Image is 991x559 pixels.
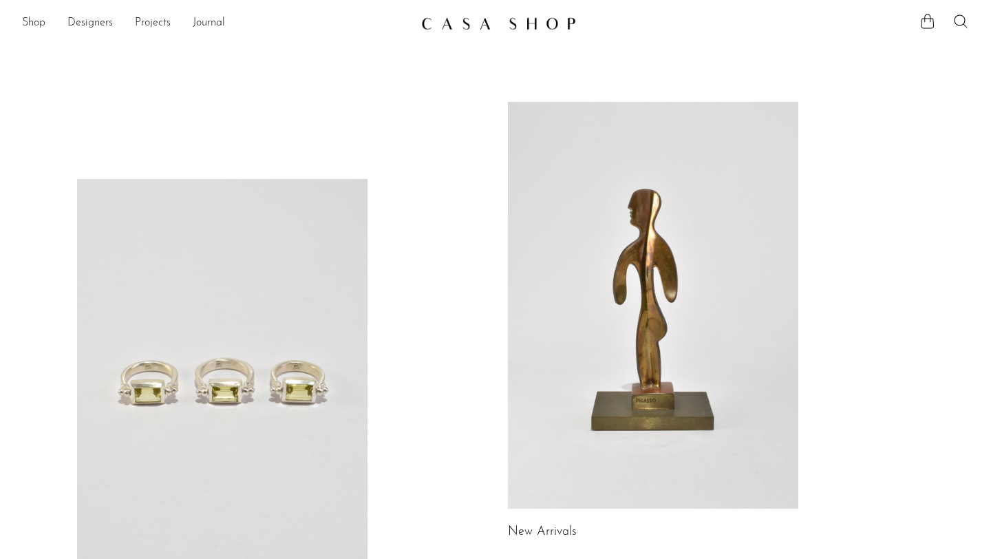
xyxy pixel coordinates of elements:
nav: Desktop navigation [22,12,410,35]
a: Designers [67,14,113,32]
a: Shop [22,14,45,32]
ul: NEW HEADER MENU [22,12,410,35]
a: New Arrivals [508,526,577,538]
a: Journal [193,14,225,32]
a: Projects [135,14,171,32]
